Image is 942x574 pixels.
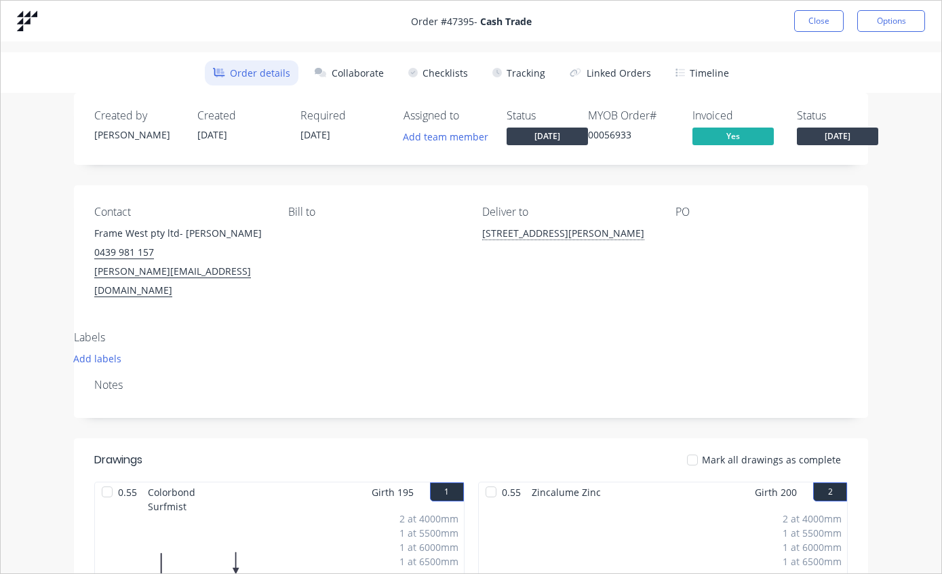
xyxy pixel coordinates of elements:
button: Checklists [400,60,476,85]
div: Assigned to [404,109,485,122]
button: 2 [813,482,847,501]
strong: Cash Trade [480,15,532,28]
button: Collaborate [307,60,392,85]
div: 2 at 4000mm [783,512,842,526]
button: Options [857,10,925,32]
div: PO [675,206,848,218]
div: [PERSON_NAME] [94,128,176,142]
button: Order details [205,60,298,85]
div: Status [507,109,588,122]
div: Frame West pty ltd- [PERSON_NAME]0439 981 157[PERSON_NAME][EMAIL_ADDRESS][DOMAIN_NAME] [94,224,267,300]
img: Factory [17,11,37,31]
div: Status [797,109,885,122]
span: 0.55 [113,482,142,506]
div: Contact [94,206,267,218]
span: [DATE] [197,128,227,141]
div: [STREET_ADDRESS][PERSON_NAME] [482,224,654,267]
div: MYOB Order # [588,109,676,122]
span: [DATE] [797,128,878,145]
span: [DATE] [507,128,588,145]
span: Mark all drawings as complete [702,453,841,467]
button: 1 [430,482,464,501]
div: Invoiced [692,109,781,122]
button: Add team member [396,128,496,146]
span: Zincalume Zinc [526,482,621,506]
div: 00056933 [588,128,676,142]
div: 1 at 6500mm [783,554,842,569]
div: Created [197,109,279,122]
div: Created by [94,109,176,122]
button: Add team member [404,128,496,146]
span: Girth 195 [372,482,414,502]
button: Timeline [667,60,737,85]
div: 2 at 4000mm [399,512,458,526]
div: Required [300,109,382,122]
div: 1 at 6500mm [399,554,458,569]
span: [DATE] [300,128,330,141]
button: Tracking [484,60,553,85]
button: [DATE] [797,128,878,148]
div: Drawings [94,452,142,468]
span: Yes [692,128,774,145]
span: Girth 200 [755,482,797,502]
div: 1 at 5500mm [399,526,458,540]
div: 1 at 6000mm [399,540,458,554]
span: 0.55 [496,482,526,506]
div: Labels [74,331,393,344]
span: Order # 47395 - [411,14,532,28]
span: Colorbond Surfmist [142,482,237,506]
button: Linked Orders [562,60,659,85]
button: Close [794,10,844,32]
div: Notes [94,379,848,391]
div: Bill to [288,206,460,218]
div: 1 at 6000mm [783,540,842,554]
div: Deliver to [482,206,654,218]
div: Frame West pty ltd- [PERSON_NAME] [94,224,267,243]
div: 1 at 5500mm [783,526,842,540]
button: Add labels [66,349,129,368]
button: [DATE] [507,128,588,148]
